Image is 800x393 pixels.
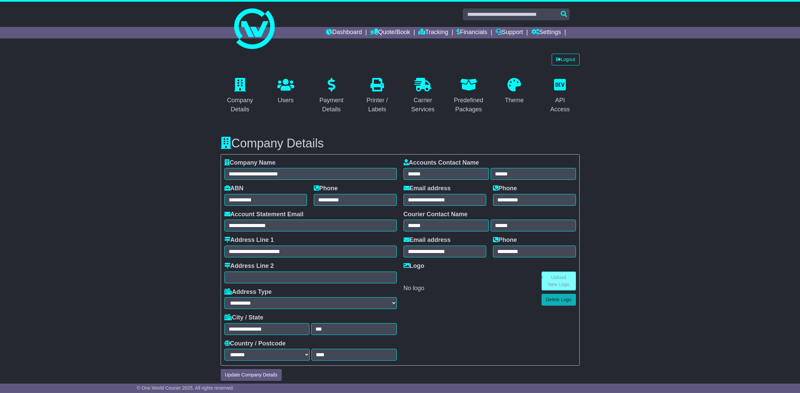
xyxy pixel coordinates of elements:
[496,27,523,38] a: Support
[505,96,524,105] div: Theme
[404,262,424,270] label: Logo
[137,385,234,391] span: © One World Courier 2025. All rights reserved.
[221,369,282,381] button: Update Company Details
[221,76,260,116] a: Company Details
[531,27,561,38] a: Settings
[457,27,487,38] a: Financials
[224,314,264,321] label: City / State
[500,76,528,107] a: Theme
[358,76,397,116] a: Printer / Labels
[552,54,580,65] a: Logout
[453,96,484,114] div: Predefined Packages
[314,185,338,192] label: Phone
[370,27,410,38] a: Quote/Book
[449,76,488,116] a: Predefined Packages
[277,96,294,105] div: Users
[224,340,286,347] label: Country / Postcode
[404,236,451,244] label: Email address
[541,76,580,116] a: API Access
[408,96,438,114] div: Carrier Services
[493,236,517,244] label: Phone
[224,211,304,218] label: Account Statement Email
[545,96,575,114] div: API Access
[316,96,347,114] div: Payment Details
[224,185,244,192] label: ABN
[404,211,468,218] label: Courier Contact Name
[224,262,274,270] label: Address Line 2
[404,76,443,116] a: Carrier Services
[362,96,392,114] div: Printer / Labels
[404,185,451,192] label: Email address
[224,159,276,167] label: Company Name
[221,137,580,150] h3: Company Details
[224,288,272,296] label: Address Type
[404,285,424,291] span: No logo
[542,272,576,290] a: Upload New Logo
[418,27,448,38] a: Tracking
[404,159,479,167] label: Accounts Contact Name
[493,185,517,192] label: Phone
[224,236,274,244] label: Address Line 1
[225,96,255,114] div: Company Details
[326,27,362,38] a: Dashboard
[273,76,299,107] a: Users
[312,76,351,116] a: Payment Details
